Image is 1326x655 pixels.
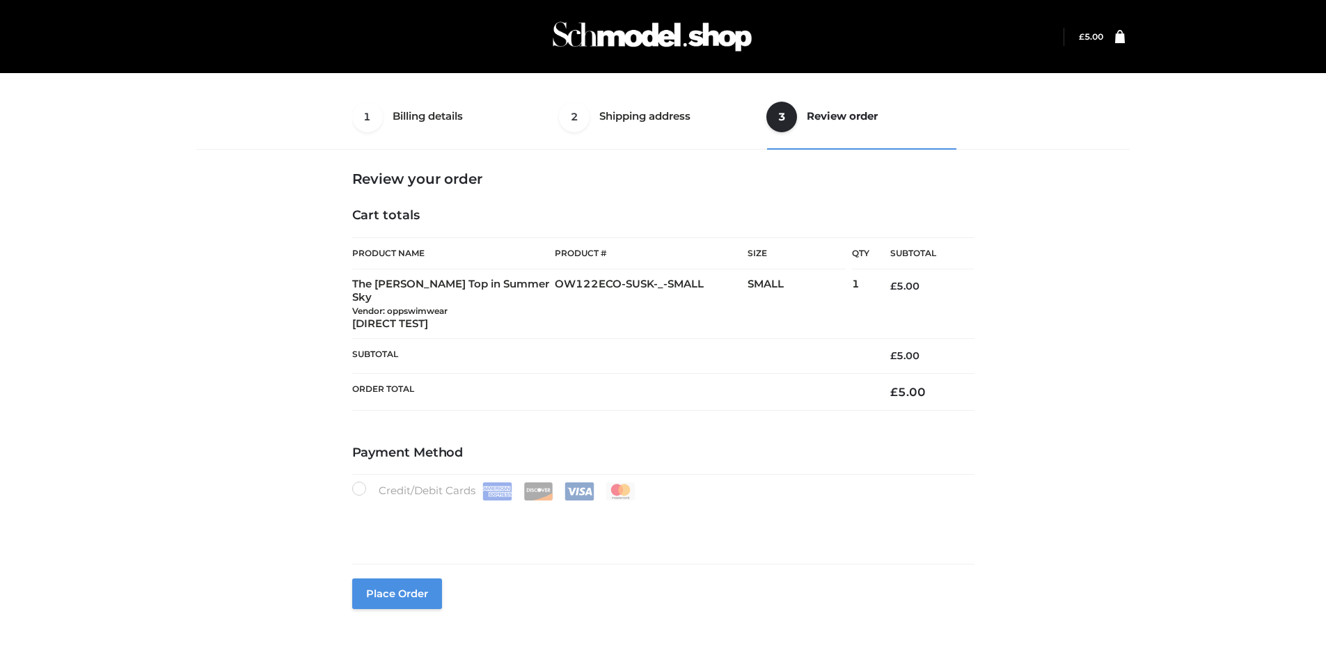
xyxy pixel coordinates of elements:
td: SMALL [748,269,852,339]
span: £ [890,385,898,399]
bdi: 5.00 [1079,31,1103,42]
iframe: Secure payment input frame [349,498,972,549]
img: Schmodel Admin 964 [548,9,757,64]
button: Place order [352,578,442,609]
img: Visa [565,482,594,500]
td: 1 [852,269,869,339]
a: £5.00 [1079,31,1103,42]
td: OW122ECO-SUSK-_-SMALL [555,269,748,339]
th: Size [748,238,845,269]
th: Product Name [352,237,555,269]
bdi: 5.00 [890,280,919,292]
small: Vendor: oppswimwear [352,306,448,316]
span: £ [890,349,897,362]
th: Product # [555,237,748,269]
h3: Review your order [352,171,974,187]
th: Subtotal [352,339,870,373]
bdi: 5.00 [890,385,926,399]
th: Subtotal [869,238,974,269]
th: Qty [852,237,869,269]
td: The [PERSON_NAME] Top in Summer Sky [DIRECT TEST] [352,269,555,339]
img: Amex [482,482,512,500]
th: Order Total [352,373,870,410]
h4: Cart totals [352,208,974,223]
label: Credit/Debit Cards [352,482,637,500]
img: Discover [523,482,553,500]
h4: Payment Method [352,445,974,461]
span: £ [1079,31,1084,42]
bdi: 5.00 [890,349,919,362]
img: Mastercard [606,482,636,500]
span: £ [890,280,897,292]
